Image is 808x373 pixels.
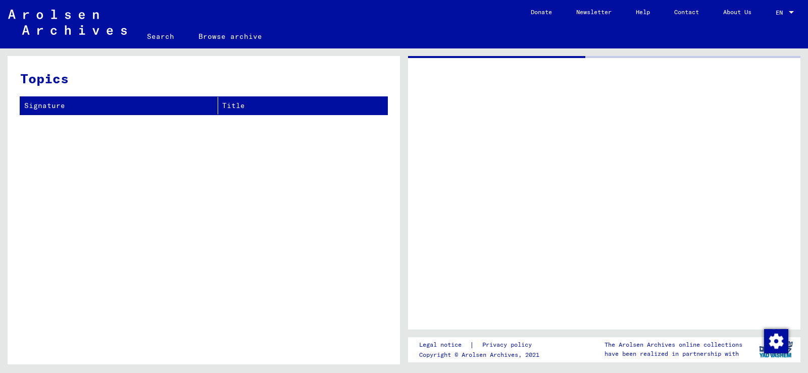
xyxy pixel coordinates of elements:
[776,9,787,16] span: EN
[604,340,742,349] p: The Arolsen Archives online collections
[20,97,218,115] th: Signature
[604,349,742,358] p: have been realized in partnership with
[757,337,795,362] img: yv_logo.png
[419,350,544,359] p: Copyright © Arolsen Archives, 2021
[20,69,387,88] h3: Topics
[764,329,788,353] div: Change consent
[135,24,186,48] a: Search
[419,340,470,350] a: Legal notice
[8,10,127,35] img: Arolsen_neg.svg
[419,340,544,350] div: |
[218,97,387,115] th: Title
[186,24,274,48] a: Browse archive
[764,329,788,353] img: Change consent
[474,340,544,350] a: Privacy policy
